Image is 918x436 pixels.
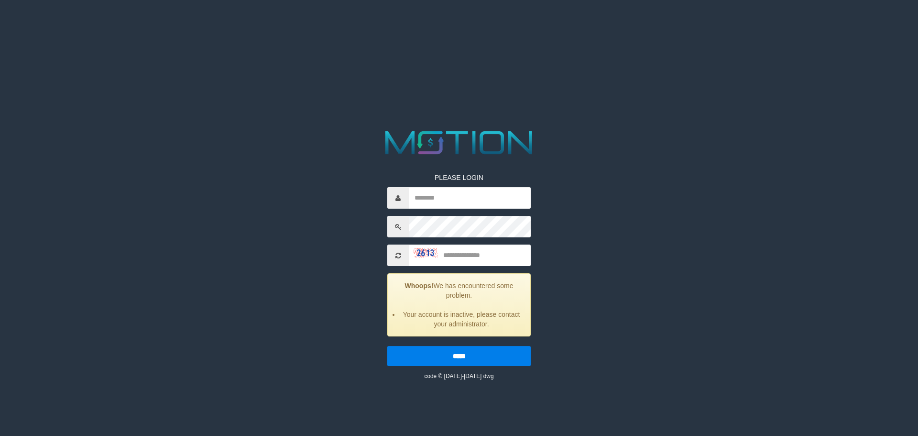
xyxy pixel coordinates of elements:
[387,273,531,336] div: We has encountered some problem.
[424,373,493,380] small: code © [DATE]-[DATE] dwg
[387,173,531,182] p: PLEASE LOGIN
[414,248,437,257] img: captcha
[400,310,523,329] li: Your account is inactive, please contact your administrator.
[379,127,539,158] img: MOTION_logo.png
[405,282,434,290] strong: Whoops!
